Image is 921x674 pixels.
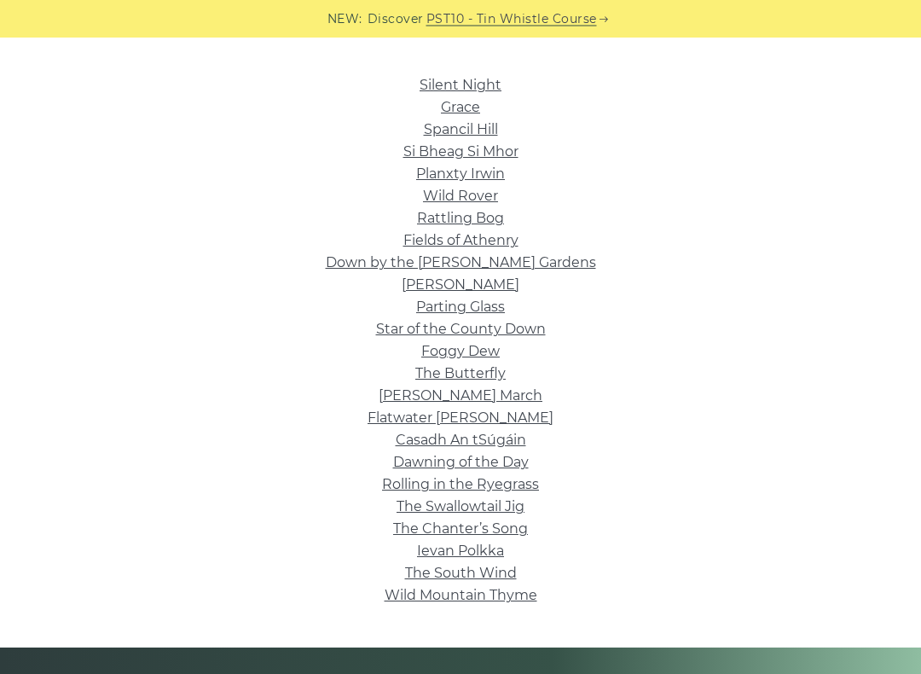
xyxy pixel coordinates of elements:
a: The Swallowtail Jig [397,499,524,515]
a: Flatwater [PERSON_NAME] [368,410,553,427]
a: Wild Rover [423,189,498,205]
a: The Butterfly [415,366,506,382]
a: Casadh An tSúgáin [396,433,526,449]
a: Rolling in the Ryegrass [382,477,539,493]
a: The South Wind [405,566,517,582]
span: Discover [368,9,424,29]
a: Si­ Bheag Si­ Mhor [403,144,518,160]
a: Wild Mountain Thyme [385,588,537,604]
a: Star of the County Down [376,322,546,338]
a: Fields of Athenry [403,233,518,249]
a: The Chanter’s Song [393,521,528,537]
a: [PERSON_NAME] [402,277,519,293]
span: NEW: [327,9,362,29]
a: PST10 - Tin Whistle Course [426,9,597,29]
a: Down by the [PERSON_NAME] Gardens [326,255,596,271]
a: Ievan Polkka [417,543,504,560]
a: Rattling Bog [417,211,504,227]
a: [PERSON_NAME] March [379,388,542,404]
a: Foggy Dew [421,344,500,360]
a: Planxty Irwin [416,166,505,183]
a: Dawning of the Day [393,455,529,471]
a: Grace [441,100,480,116]
a: Silent Night [420,78,501,94]
a: Parting Glass [416,299,505,316]
a: Spancil Hill [424,122,498,138]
